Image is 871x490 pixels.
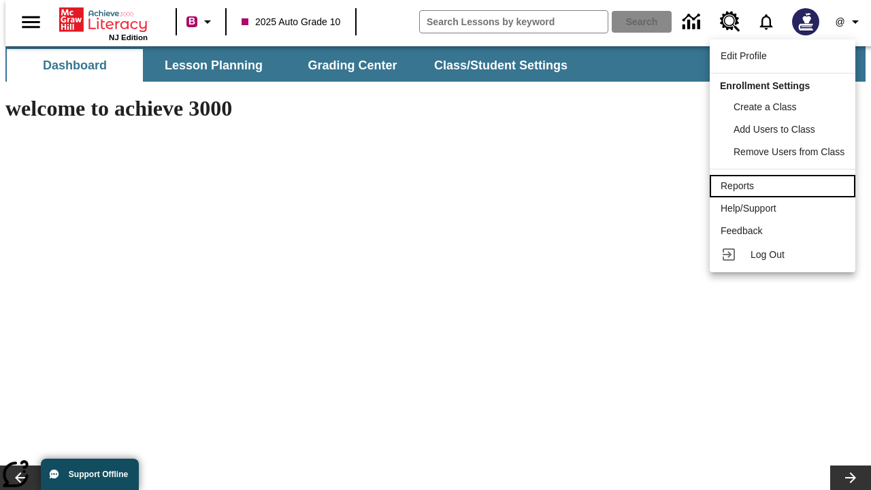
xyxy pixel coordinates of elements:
[734,101,797,112] span: Create a Class
[721,50,767,61] span: Edit Profile
[721,203,776,214] span: Help/Support
[734,124,815,135] span: Add Users to Class
[721,180,754,191] span: Reports
[751,249,785,260] span: Log Out
[720,80,810,91] span: Enrollment Settings
[734,146,844,157] span: Remove Users from Class
[721,225,762,236] span: Feedback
